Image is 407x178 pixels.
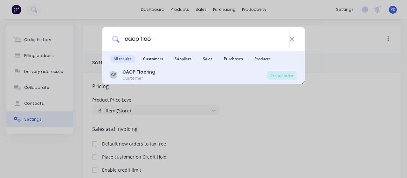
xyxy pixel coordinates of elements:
input: Start typing a customer or supplier name to create a new order... [119,27,290,51]
span: Sales [199,55,216,63]
span: Products [251,55,274,63]
div: Customer [122,75,155,81]
b: CACP Floo [122,69,147,75]
div: Create order [266,71,297,80]
span: Suppliers [171,55,195,63]
span: Customers [139,55,167,63]
span: Purchases [220,55,247,63]
div: CF [110,71,117,79]
span: All results [110,55,135,63]
div: ring [122,69,155,75]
